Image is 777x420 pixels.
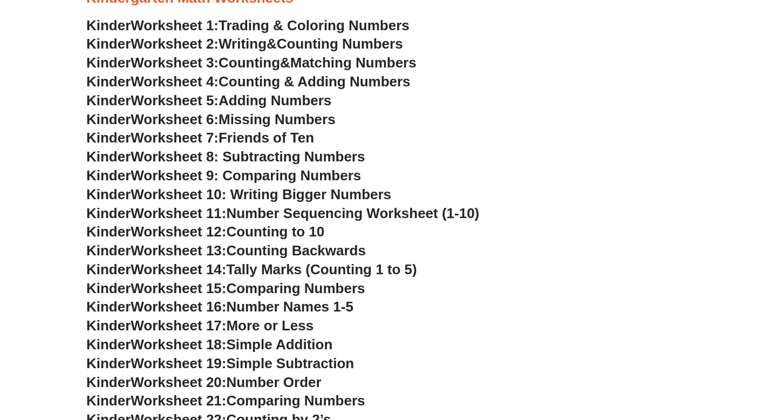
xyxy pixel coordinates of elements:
[219,55,280,71] span: Counting
[86,186,391,202] a: KinderWorksheet 10: Writing Bigger Numbers
[86,17,131,33] span: Kinder
[86,36,403,52] a: KinderWorksheet 2:Writing&Counting Numbers
[86,148,365,165] a: KinderWorksheet 8: Subtracting Numbers
[226,392,365,409] span: Comparing Numbers
[226,205,479,221] span: Number Sequencing Worksheet (1-10)
[131,374,226,390] span: Worksheet 20:
[131,167,361,184] span: Worksheet 9: Comparing Numbers
[131,223,226,240] span: Worksheet 12:
[86,223,131,240] span: Kinder
[277,36,403,52] span: Counting Numbers
[86,130,131,146] span: Kinder
[219,92,331,109] span: Adding Numbers
[131,73,219,90] span: Worksheet 4:
[86,55,417,71] a: KinderWorksheet 3:Counting&Matching Numbers
[219,17,410,33] span: Trading & Coloring Numbers
[131,205,226,221] span: Worksheet 11:
[131,242,226,259] span: Worksheet 13:
[86,261,131,277] span: Kinder
[226,242,365,259] span: Counting Backwards
[131,148,365,165] span: Worksheet 8: Subtracting Numbers
[592,298,777,420] iframe: Chat Widget
[226,355,354,371] span: Simple Subtraction
[226,317,313,334] span: More or Less
[131,261,226,277] span: Worksheet 14:
[219,111,336,127] span: Missing Numbers
[226,299,353,315] span: Number Names 1-5
[131,317,226,334] span: Worksheet 17:
[219,73,411,90] span: Counting & Adding Numbers
[86,317,131,334] span: Kinder
[86,73,131,90] span: Kinder
[86,148,131,165] span: Kinder
[131,280,226,296] span: Worksheet 15:
[86,299,131,315] span: Kinder
[86,374,131,390] span: Kinder
[131,111,219,127] span: Worksheet 6:
[131,392,226,409] span: Worksheet 21:
[131,92,219,109] span: Worksheet 5:
[86,92,131,109] span: Kinder
[226,336,332,353] span: Simple Addition
[131,186,391,202] span: Worksheet 10: Writing Bigger Numbers
[86,205,131,221] span: Kinder
[131,17,219,33] span: Worksheet 1:
[131,299,226,315] span: Worksheet 16:
[86,336,131,353] span: Kinder
[86,92,331,109] a: KinderWorksheet 5:Adding Numbers
[86,167,361,184] a: KinderWorksheet 9: Comparing Numbers
[226,223,324,240] span: Counting to 10
[219,130,314,146] span: Friends of Ten
[86,111,131,127] span: Kinder
[226,280,365,296] span: Comparing Numbers
[86,55,131,71] span: Kinder
[226,374,321,390] span: Number Order
[86,167,131,184] span: Kinder
[86,280,131,296] span: Kinder
[86,355,131,371] span: Kinder
[86,186,131,202] span: Kinder
[131,36,219,52] span: Worksheet 2:
[86,17,410,33] a: KinderWorksheet 1:Trading & Coloring Numbers
[86,242,131,259] span: Kinder
[131,355,226,371] span: Worksheet 19:
[86,392,131,409] span: Kinder
[131,130,219,146] span: Worksheet 7:
[86,130,314,146] a: KinderWorksheet 7:Friends of Ten
[86,73,411,90] a: KinderWorksheet 4:Counting & Adding Numbers
[226,261,417,277] span: Tally Marks (Counting 1 to 5)
[290,55,417,71] span: Matching Numbers
[86,36,131,52] span: Kinder
[219,36,267,52] span: Writing
[86,111,336,127] a: KinderWorksheet 6:Missing Numbers
[131,55,219,71] span: Worksheet 3:
[131,336,226,353] span: Worksheet 18:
